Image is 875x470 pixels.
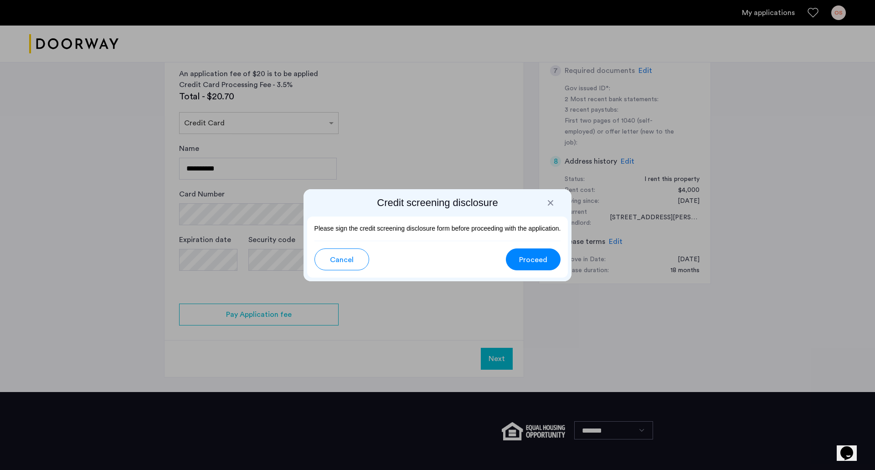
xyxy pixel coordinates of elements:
[307,196,568,209] h2: Credit screening disclosure
[506,248,561,270] button: button
[330,254,354,265] span: Cancel
[314,224,561,233] p: Please sign the credit screening disclosure form before proceeding with the application.
[837,434,866,461] iframe: chat widget
[314,248,369,270] button: button
[519,254,547,265] span: Proceed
